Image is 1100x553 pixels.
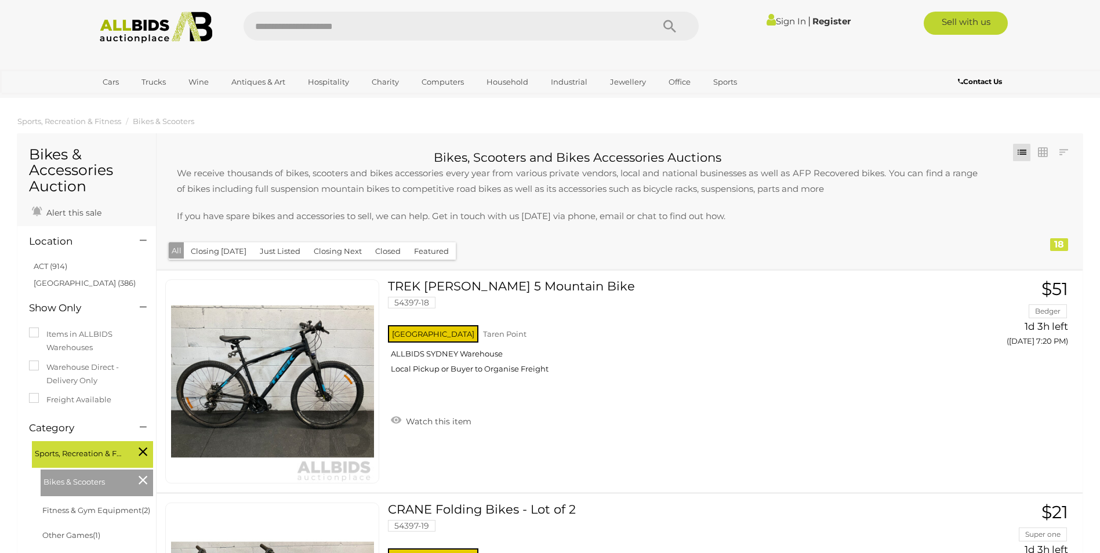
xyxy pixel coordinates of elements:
a: Contact Us [958,75,1005,88]
h2: Bikes, Scooters and Bikes Accessories Auctions [165,151,989,164]
button: All [169,242,184,259]
span: Alert this sale [43,208,101,218]
a: Computers [414,72,471,92]
h4: Category [29,423,122,434]
label: Freight Available [29,393,111,406]
a: [GEOGRAPHIC_DATA] [95,92,193,111]
button: Featured [407,242,456,260]
b: Contact Us [958,77,1002,86]
a: Other Games(1) [42,530,100,540]
p: If you have spare bikes and accessories to sell, we can help. Get in touch with us [DATE] via pho... [165,208,989,224]
img: 54397-18a.jpeg [171,280,374,483]
span: Watch this item [403,416,471,427]
h4: Location [29,236,122,247]
button: Search [641,12,699,41]
h4: Show Only [29,303,122,314]
h1: Bikes & Accessories Auction [29,147,144,195]
a: Sign In [767,16,806,27]
a: Wine [181,72,216,92]
button: Closing [DATE] [184,242,253,260]
a: Antiques & Art [224,72,293,92]
a: [GEOGRAPHIC_DATA] (386) [34,278,136,288]
a: $51 Bedger 1d 3h left ([DATE] 7:20 PM) [937,279,1071,352]
div: 18 [1050,238,1068,251]
img: Allbids.com.au [93,12,219,43]
a: TREK [PERSON_NAME] 5 Mountain Bike 54397-18 [GEOGRAPHIC_DATA] Taren Point ALLBIDS SYDNEY Warehous... [397,279,920,383]
span: (2) [141,505,150,515]
span: | [808,14,811,27]
a: Hospitality [300,72,357,92]
a: Register [812,16,851,27]
label: Warehouse Direct - Delivery Only [29,361,144,388]
label: Items in ALLBIDS Warehouses [29,328,144,355]
a: Bikes & Scooters [133,117,194,126]
a: Charity [364,72,406,92]
a: Trucks [134,72,173,92]
p: We receive thousands of bikes, scooters and bikes accessories every year from various private ven... [165,165,989,197]
a: ACT (914) [34,261,67,271]
span: $51 [1041,278,1068,300]
a: Sports, Recreation & Fitness [17,117,121,126]
a: Cars [95,72,126,92]
a: Watch this item [388,412,474,429]
span: $21 [1041,501,1068,523]
button: Closed [368,242,408,260]
span: Bikes & Scooters [43,472,130,489]
a: Industrial [543,72,595,92]
a: Alert this sale [29,203,104,220]
a: Sports [706,72,745,92]
a: Sell with us [924,12,1008,35]
a: Household [479,72,536,92]
a: Fitness & Gym Equipment(2) [42,505,150,515]
a: Office [661,72,698,92]
span: Sports, Recreation & Fitness [35,444,122,460]
button: Closing Next [307,242,369,260]
button: Just Listed [253,242,307,260]
a: Jewellery [602,72,654,92]
span: (1) [93,530,100,540]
